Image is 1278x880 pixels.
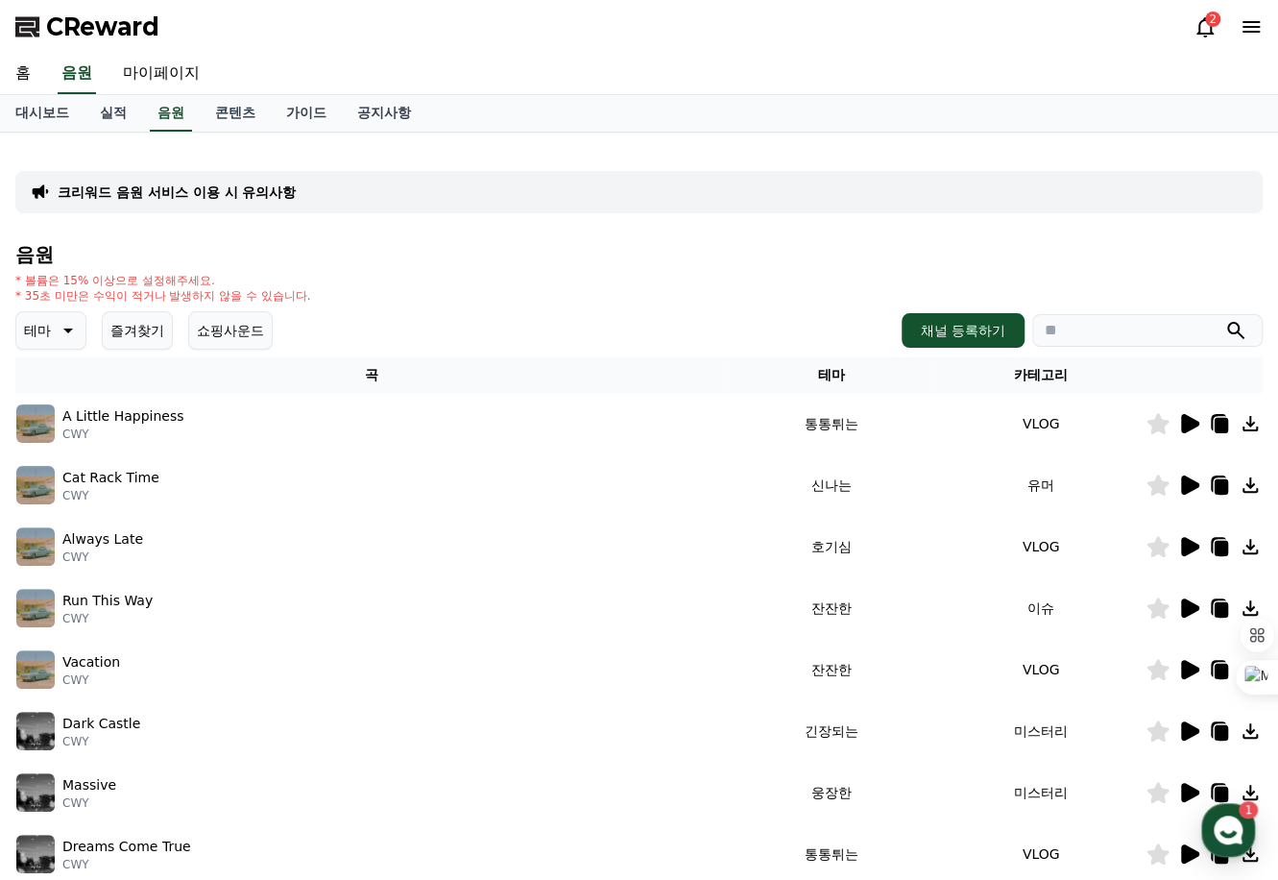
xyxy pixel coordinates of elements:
[936,516,1145,577] td: VLOG
[24,317,51,344] p: 테마
[62,734,140,749] p: CWY
[936,700,1145,762] td: 미스터리
[936,762,1145,823] td: 미스터리
[62,837,191,857] p: Dreams Come True
[727,516,936,577] td: 호기심
[15,288,311,304] p: * 35초 미만은 수익이 적거나 발생하지 않을 수 있습니다.
[62,857,191,872] p: CWY
[936,577,1145,639] td: 이슈
[102,311,173,350] button: 즐겨찾기
[200,95,271,132] a: 콘텐츠
[16,589,55,627] img: music
[16,404,55,443] img: music
[62,406,184,427] p: A Little Happiness
[62,550,143,565] p: CWY
[62,488,159,503] p: CWY
[46,12,159,42] span: CReward
[16,466,55,504] img: music
[16,527,55,566] img: music
[15,357,727,393] th: 곡
[62,468,159,488] p: Cat Rack Time
[62,652,120,672] p: Vacation
[727,393,936,454] td: 통통튀는
[62,591,153,611] p: Run This Way
[15,12,159,42] a: CReward
[6,609,127,657] a: 홈
[62,714,140,734] p: Dark Castle
[936,639,1145,700] td: VLOG
[727,639,936,700] td: 잔잔한
[195,608,202,623] span: 1
[62,672,120,688] p: CWY
[58,183,296,202] a: 크리워드 음원 서비스 이용 시 유의사항
[62,611,153,626] p: CWY
[62,427,184,442] p: CWY
[271,95,342,132] a: 가이드
[58,54,96,94] a: 음원
[15,273,311,288] p: * 볼륨은 15% 이상으로 설정해주세요.
[727,357,936,393] th: 테마
[60,638,72,653] span: 홈
[150,95,192,132] a: 음원
[342,95,426,132] a: 공지사항
[62,775,116,795] p: Massive
[936,393,1145,454] td: VLOG
[727,762,936,823] td: 웅장한
[727,577,936,639] td: 잔잔한
[902,313,1025,348] button: 채널 등록하기
[936,357,1145,393] th: 카테고리
[15,244,1263,265] h4: 음원
[727,454,936,516] td: 신나는
[936,454,1145,516] td: 유머
[1194,15,1217,38] a: 2
[16,835,55,873] img: music
[188,311,273,350] button: 쇼핑사운드
[108,54,215,94] a: 마이페이지
[127,609,248,657] a: 1대화
[248,609,369,657] a: 설정
[297,638,320,653] span: 설정
[16,712,55,750] img: music
[62,795,116,811] p: CWY
[16,773,55,812] img: music
[16,650,55,689] img: music
[176,639,199,654] span: 대화
[84,95,142,132] a: 실적
[1205,12,1220,27] div: 2
[15,311,86,350] button: 테마
[727,700,936,762] td: 긴장되는
[62,529,143,550] p: Always Late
